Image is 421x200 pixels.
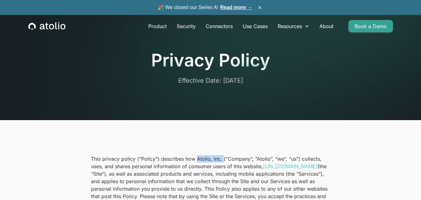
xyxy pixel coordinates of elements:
a: Use Cases [238,20,273,32]
a: [URL][DOMAIN_NAME] [263,163,318,169]
div: Resources [278,22,302,30]
p: Effective Date: [DATE] [127,76,294,85]
div: Resources [273,20,314,32]
a: Connectors [201,20,238,32]
button: × [256,4,264,11]
a: Book a Demo [348,20,393,32]
a: Product [143,20,172,32]
a: home [28,22,65,30]
a: About [314,20,338,32]
span: 🎉 We closed our Series A! [158,4,252,11]
h1: Privacy Policy [28,50,393,71]
a: Security [172,20,201,32]
a: Read more → [220,5,252,10]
